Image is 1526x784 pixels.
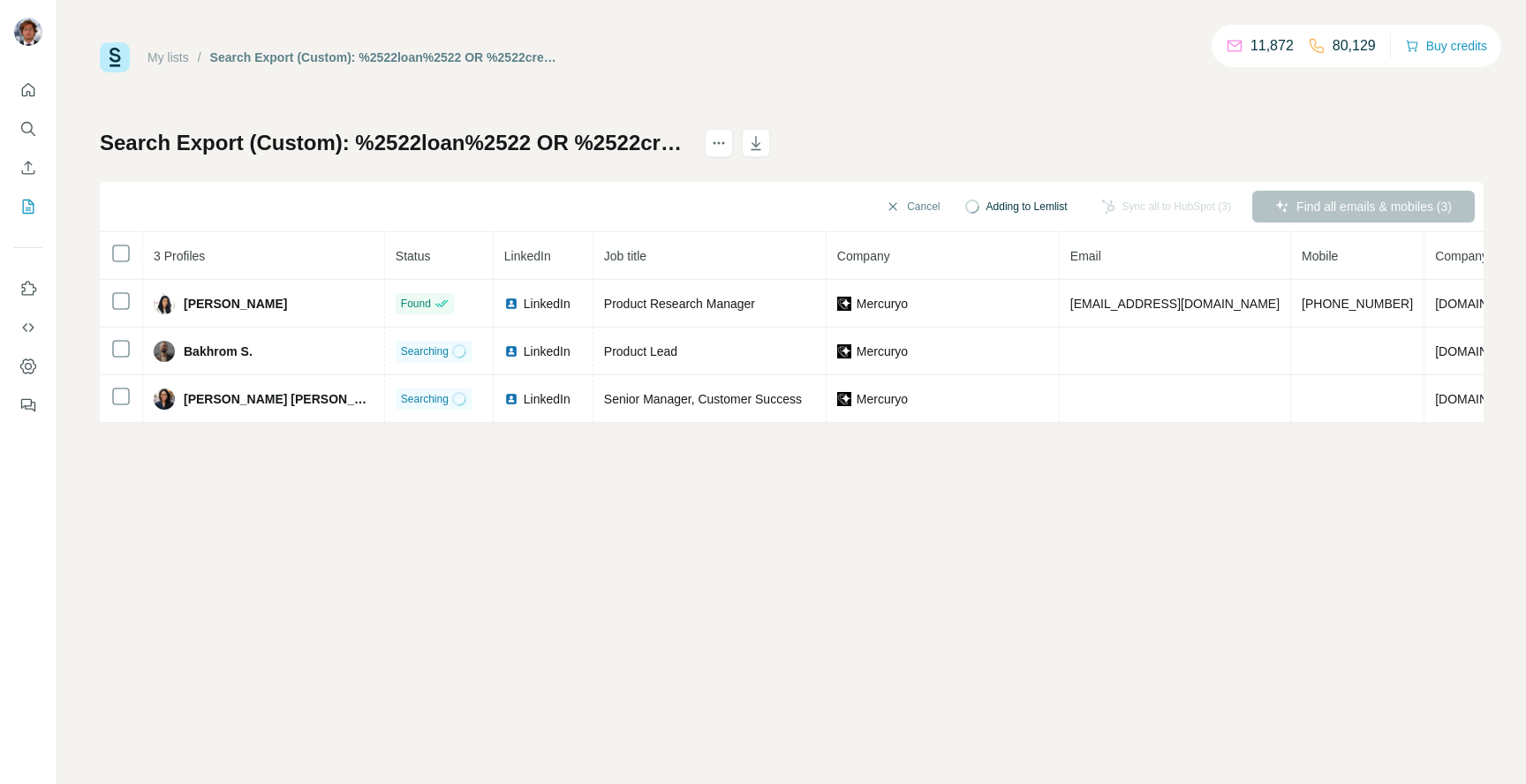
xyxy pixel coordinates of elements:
[524,390,570,408] span: LinkedIn
[1405,34,1487,58] button: Buy credits
[837,344,851,358] img: company-logo
[857,295,908,313] span: Mercuryo
[986,199,1068,215] span: Adding to Lemlist
[14,389,42,421] button: Feedback
[504,297,518,311] img: LinkedIn logo
[14,191,42,222] button: My lists
[14,351,42,382] button: Dashboard
[14,113,42,145] button: Search
[604,297,755,311] span: Product Research Manager
[1302,297,1413,311] span: [PHONE_NUMBER]
[604,249,646,263] span: Job title
[837,297,851,311] img: company-logo
[1070,297,1280,311] span: [EMAIL_ADDRESS][DOMAIN_NAME]
[14,273,42,305] button: Use Surfe on LinkedIn
[14,18,42,46] img: Avatar
[524,295,570,313] span: LinkedIn
[837,249,890,263] span: Company
[857,343,908,360] span: Mercuryo
[210,49,561,66] div: Search Export (Custom): %2522loan%2522 OR %2522credit%2522 OR %2522risk%2522 OR %2522lending%2522...
[857,390,908,408] span: Mercuryo
[1250,35,1294,57] p: 11,872
[1333,35,1376,57] p: 80,129
[401,296,431,312] span: Found
[604,344,677,358] span: Product Lead
[14,152,42,184] button: Enrich CSV
[504,344,518,358] img: LinkedIn logo
[154,293,175,314] img: Avatar
[100,42,130,72] img: Surfe Logo
[198,49,201,66] li: /
[401,391,449,407] span: Searching
[147,50,189,64] a: My lists
[100,129,689,157] h1: Search Export (Custom): %2522loan%2522 OR %2522credit%2522 OR %2522risk%2522 OR %2522lending%2522...
[396,249,431,263] span: Status
[504,249,551,263] span: LinkedIn
[1070,249,1101,263] span: Email
[154,388,175,410] img: Avatar
[705,129,733,157] button: actions
[14,312,42,343] button: Use Surfe API
[184,343,253,360] span: Bakhrom S.
[401,343,449,359] span: Searching
[154,341,175,362] img: Avatar
[154,249,205,263] span: 3 Profiles
[1302,249,1338,263] span: Mobile
[504,392,518,406] img: LinkedIn logo
[837,392,851,406] img: company-logo
[184,295,287,313] span: [PERSON_NAME]
[604,392,802,406] span: Senior Manager, Customer Success
[14,74,42,106] button: Quick start
[524,343,570,360] span: LinkedIn
[184,390,374,408] span: [PERSON_NAME] [PERSON_NAME]
[873,191,952,222] button: Cancel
